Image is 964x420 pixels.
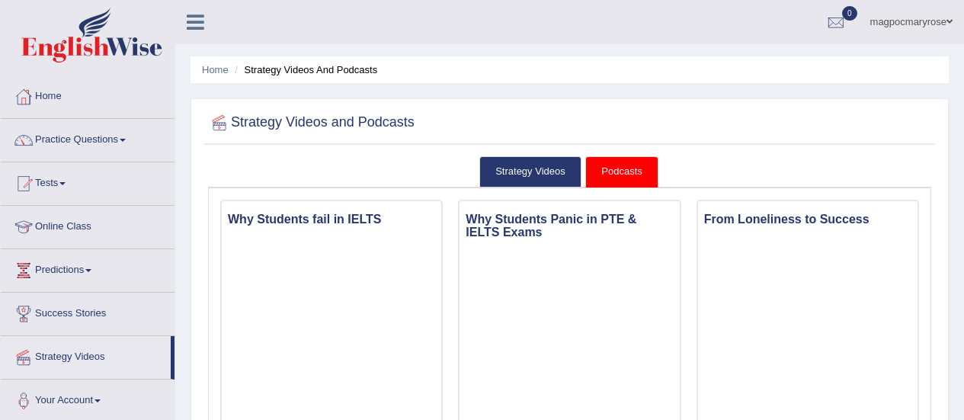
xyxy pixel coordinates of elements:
[222,209,441,230] h3: Why Students fail in IELTS
[202,64,229,75] a: Home
[208,111,415,134] h2: Strategy Videos and Podcasts
[1,336,171,374] a: Strategy Videos
[698,209,918,230] h3: From Loneliness to Success
[585,156,658,188] a: Podcasts
[1,119,175,157] a: Practice Questions
[1,380,175,418] a: Your Account
[1,75,175,114] a: Home
[842,6,857,21] span: 0
[231,63,377,77] li: Strategy Videos and Podcasts
[479,156,581,188] a: Strategy Videos
[1,206,175,244] a: Online Class
[1,293,175,331] a: Success Stories
[1,162,175,200] a: Tests
[460,209,679,243] h3: Why Students Panic in PTE & IELTS Exams
[1,249,175,287] a: Predictions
